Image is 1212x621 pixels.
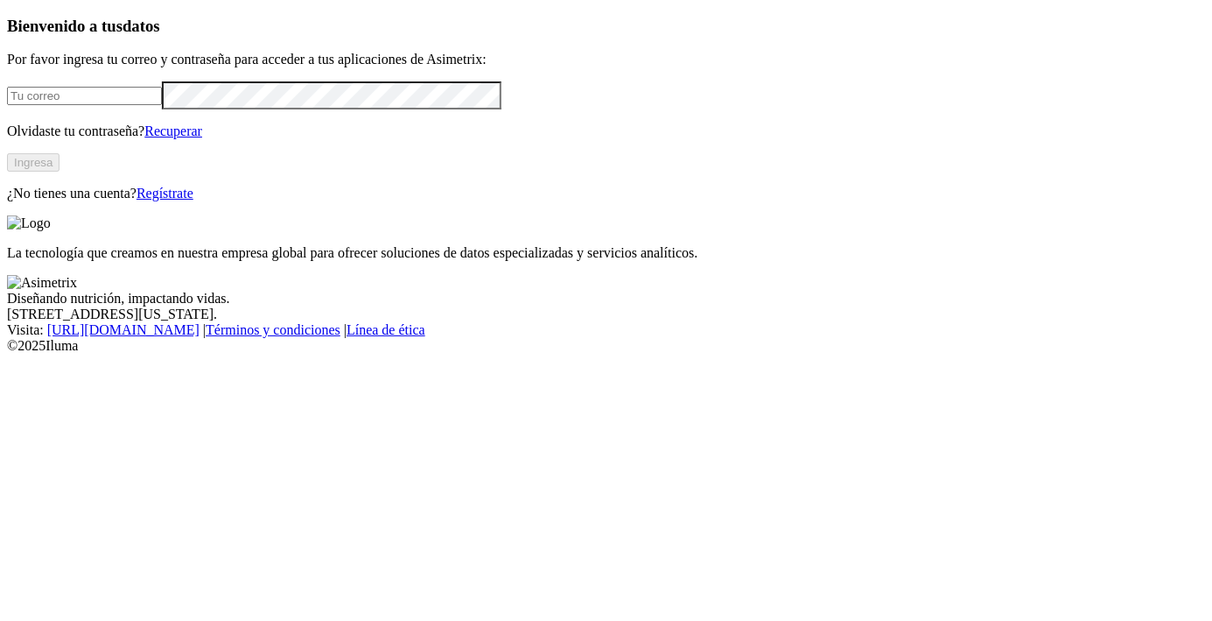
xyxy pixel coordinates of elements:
a: Línea de ética [347,322,425,337]
a: Términos y condiciones [206,322,340,337]
p: Por favor ingresa tu correo y contraseña para acceder a tus aplicaciones de Asimetrix: [7,52,1205,67]
div: Diseñando nutrición, impactando vidas. [7,291,1205,307]
input: Tu correo [7,87,162,105]
a: Recuperar [144,123,202,138]
button: Ingresa [7,153,60,172]
div: © 2025 Iluma [7,338,1205,354]
h3: Bienvenido a tus [7,17,1205,36]
p: ¿No tienes una cuenta? [7,186,1205,201]
a: Regístrate [137,186,193,201]
p: La tecnología que creamos en nuestra empresa global para ofrecer soluciones de datos especializad... [7,245,1205,261]
div: [STREET_ADDRESS][US_STATE]. [7,307,1205,322]
div: Visita : | | [7,322,1205,338]
img: Asimetrix [7,275,77,291]
span: datos [123,17,160,35]
a: [URL][DOMAIN_NAME] [47,322,200,337]
img: Logo [7,215,51,231]
p: Olvidaste tu contraseña? [7,123,1205,139]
